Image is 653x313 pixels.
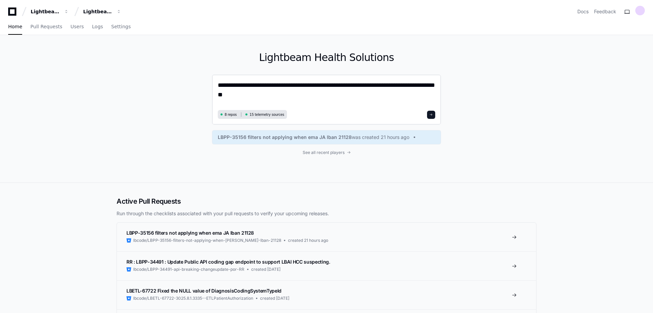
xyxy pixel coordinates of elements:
[111,19,131,35] a: Settings
[8,19,22,35] a: Home
[218,134,352,141] span: LBPP-35156 filters not applying when ema JA lban 21128
[117,280,536,309] a: LBETL-67722 Fixed the NULL value of DiagnosisCodingSystemTypeIdlbcode/LBETL-67722-3025.8.1.3335--...
[260,296,289,301] span: created [DATE]
[288,238,328,243] span: created 21 hours ago
[92,25,103,29] span: Logs
[225,112,237,117] span: 8 repos
[212,51,441,64] h1: Lightbeam Health Solutions
[133,238,281,243] span: lbcode/LBPP-35156-filters-not-applying-when-[PERSON_NAME]-lban-21128
[117,197,536,206] h2: Active Pull Requests
[303,150,345,155] span: See all recent players
[30,25,62,29] span: Pull Requests
[71,25,84,29] span: Users
[30,19,62,35] a: Pull Requests
[594,8,616,15] button: Feedback
[218,134,435,141] a: LBPP-35156 filters not applying when ema JA lban 21128was created 21 hours ago
[111,25,131,29] span: Settings
[117,210,536,217] p: Run through the checklists associated with your pull requests to verify your upcoming releases.
[126,230,254,236] span: LBPP-35156 filters not applying when ema JA lban 21128
[83,8,112,15] div: Lightbeam Health Solutions
[92,19,103,35] a: Logs
[117,223,536,251] a: LBPP-35156 filters not applying when ema JA lban 21128lbcode/LBPP-35156-filters-not-applying-when...
[126,288,282,294] span: LBETL-67722 Fixed the NULL value of DiagnosisCodingSystemTypeId
[251,267,280,272] span: created [DATE]
[8,25,22,29] span: Home
[352,134,409,141] span: was created 21 hours ago
[80,5,124,18] button: Lightbeam Health Solutions
[133,296,253,301] span: lbcode/LBETL-67722-3025.8.1.3335--ETLPatientAuthorization
[577,8,589,15] a: Docs
[126,259,330,265] span: RR : LBPP-34491 : Update Public API coding gap endpoint to support LBAI HCC suspecting.
[71,19,84,35] a: Users
[212,150,441,155] a: See all recent players
[117,251,536,280] a: RR : LBPP-34491 : Update Public API coding gap endpoint to support LBAI HCC suspecting.lbcode/LBP...
[133,267,244,272] span: lbcode/LBPP-34491-api-breaking-changeupdate-por-RR
[28,5,72,18] button: Lightbeam Health
[249,112,284,117] span: 15 telemetry sources
[31,8,60,15] div: Lightbeam Health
